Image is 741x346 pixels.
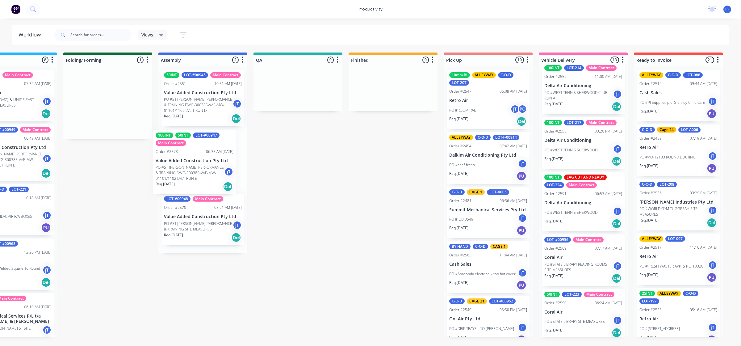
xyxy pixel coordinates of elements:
[356,5,386,14] div: productivity
[70,29,132,41] input: Search for orders...
[725,6,729,12] span: PF
[141,32,153,38] span: Views
[19,31,44,39] div: Workflow
[11,5,20,14] img: Factory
